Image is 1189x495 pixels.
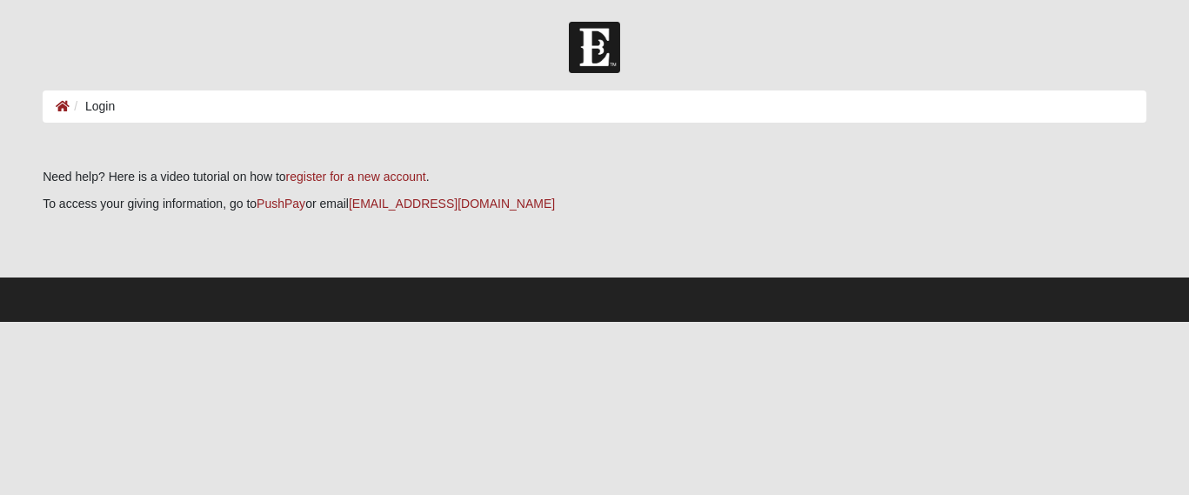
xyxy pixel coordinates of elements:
p: Need help? Here is a video tutorial on how to . [43,168,1146,186]
p: To access your giving information, go to or email [43,195,1146,213]
li: Login [70,97,115,116]
a: PushPay [257,197,305,211]
a: [EMAIL_ADDRESS][DOMAIN_NAME] [349,197,555,211]
a: register for a new account [286,170,426,184]
img: Church of Eleven22 Logo [569,22,620,73]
